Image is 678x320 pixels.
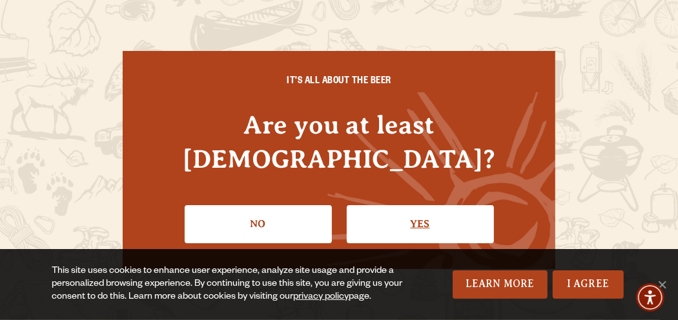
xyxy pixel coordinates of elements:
[347,205,494,243] a: Confirm I'm 21 or older
[185,205,332,243] a: No
[293,292,349,303] a: privacy policy
[52,265,420,304] div: This site uses cookies to enhance user experience, analyze site usage and provide a personalized ...
[149,108,529,176] h4: Are you at least [DEMOGRAPHIC_DATA]?
[453,270,548,299] a: Learn More
[636,283,664,312] div: Accessibility Menu
[553,270,624,299] a: I Agree
[149,77,529,88] h6: IT'S ALL ABOUT THE BEER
